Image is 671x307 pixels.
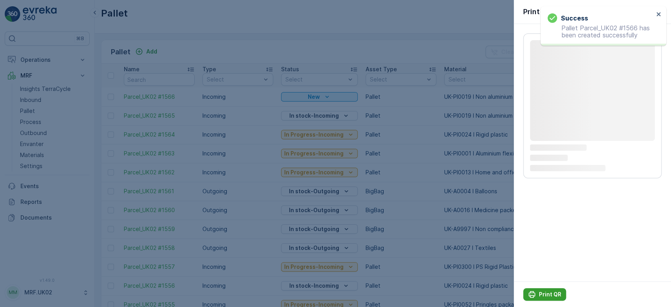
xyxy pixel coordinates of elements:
button: Print QR [523,288,566,301]
h3: Success [561,13,588,23]
p: Pallet Parcel_UK02 #1566 has been created successfully [548,24,654,39]
button: close [656,11,662,18]
p: Print QR [539,290,561,298]
p: Print QR [523,6,551,17]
